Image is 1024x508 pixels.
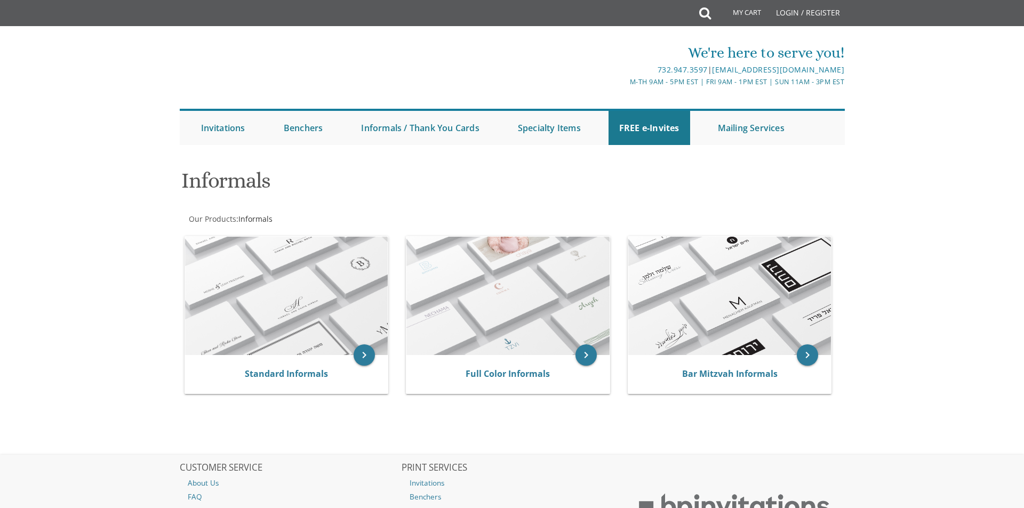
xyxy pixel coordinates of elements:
a: [EMAIL_ADDRESS][DOMAIN_NAME] [712,64,844,75]
a: keyboard_arrow_right [797,344,818,366]
div: : [180,214,513,224]
h1: Informals [181,169,617,200]
a: Full Color Informals [466,368,550,380]
a: Benchers [402,490,622,504]
a: Standard Informals [245,368,328,380]
a: My Cart [710,1,769,28]
h2: PRINT SERVICES [402,463,622,473]
img: Bar Mitzvah Informals [628,237,831,355]
div: We're here to serve you! [402,42,844,63]
img: Full Color Informals [406,237,610,355]
a: keyboard_arrow_right [354,344,375,366]
a: Informals / Thank You Cards [350,111,490,145]
a: FAQ [180,490,401,504]
a: Mailing Services [707,111,795,145]
span: Informals [238,214,273,224]
a: Invitations [402,476,622,490]
a: Invitations [190,111,256,145]
h2: CUSTOMER SERVICE [180,463,401,473]
div: | [402,63,844,76]
a: Benchers [273,111,334,145]
a: Bar Mitzvah Informals [682,368,778,380]
a: 732.947.3597 [658,64,708,75]
a: About Us [180,476,401,490]
a: Our Products [188,214,236,224]
div: M-Th 9am - 5pm EST | Fri 9am - 1pm EST | Sun 11am - 3pm EST [402,76,844,87]
a: Specialty Items [507,111,591,145]
a: keyboard_arrow_right [575,344,597,366]
img: Standard Informals [185,237,388,355]
a: FREE e-Invites [609,111,690,145]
